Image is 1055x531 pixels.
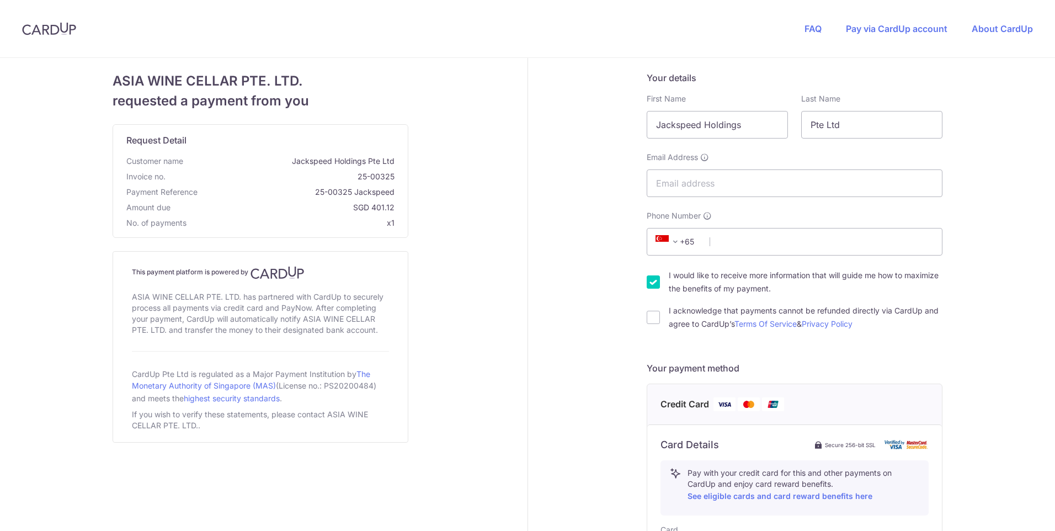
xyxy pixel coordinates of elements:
[126,135,187,146] span: translation missing: en.request_detail
[801,111,942,139] input: Last name
[846,23,947,34] a: Pay via CardUp account
[22,22,76,35] img: CardUp
[126,171,166,182] span: Invoice no.
[170,171,395,182] span: 25-00325
[202,187,395,198] span: 25-00325 Jackspeed
[801,93,840,104] label: Last Name
[972,23,1033,34] a: About CardUp
[126,202,170,213] span: Amount due
[669,269,942,295] label: I would like to receive more information that will guide me how to maximize the benefits of my pa...
[126,187,198,197] span: translation missing: en.payment_reference
[802,319,852,328] a: Privacy Policy
[132,289,389,338] div: ASIA WINE CELLAR PTE. LTD. has partnered with CardUp to securely process all payments via credit ...
[113,71,408,91] span: ASIA WINE CELLAR PTE. LTD.
[184,394,280,403] a: highest security standards
[387,218,395,227] span: x1
[126,217,187,229] span: No. of payments
[825,440,876,449] span: Secure 256-bit SSL
[734,319,797,328] a: Terms Of Service
[132,266,389,279] h4: This payment platform is powered by
[660,397,709,411] span: Credit Card
[688,491,872,501] a: See eligible cards and card reward benefits here
[762,397,784,411] img: Union Pay
[713,397,736,411] img: Visa
[660,438,719,452] h6: Card Details
[132,407,389,433] div: If you wish to verify these statements, please contact ASIA WINE CELLAR PTE. LTD..
[126,156,183,167] span: Customer name
[175,202,395,213] span: SGD 401.12
[652,235,702,248] span: +65
[188,156,395,167] span: Jackspeed Holdings Pte Ltd
[647,210,701,221] span: Phone Number
[647,111,788,139] input: First name
[132,365,389,407] div: CardUp Pte Ltd is regulated as a Major Payment Institution by (License no.: PS20200484) and meets...
[738,397,760,411] img: Mastercard
[647,362,942,375] h5: Your payment method
[669,304,942,331] label: I acknowledge that payments cannot be refunded directly via CardUp and agree to CardUp’s &
[885,440,929,449] img: card secure
[804,23,822,34] a: FAQ
[647,93,686,104] label: First Name
[688,468,919,503] p: Pay with your credit card for this and other payments on CardUp and enjoy card reward benefits.
[113,91,408,111] span: requested a payment from you
[656,235,682,248] span: +65
[647,169,942,197] input: Email address
[647,71,942,84] h5: Your details
[251,266,305,279] img: CardUp
[647,152,698,163] span: Email Address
